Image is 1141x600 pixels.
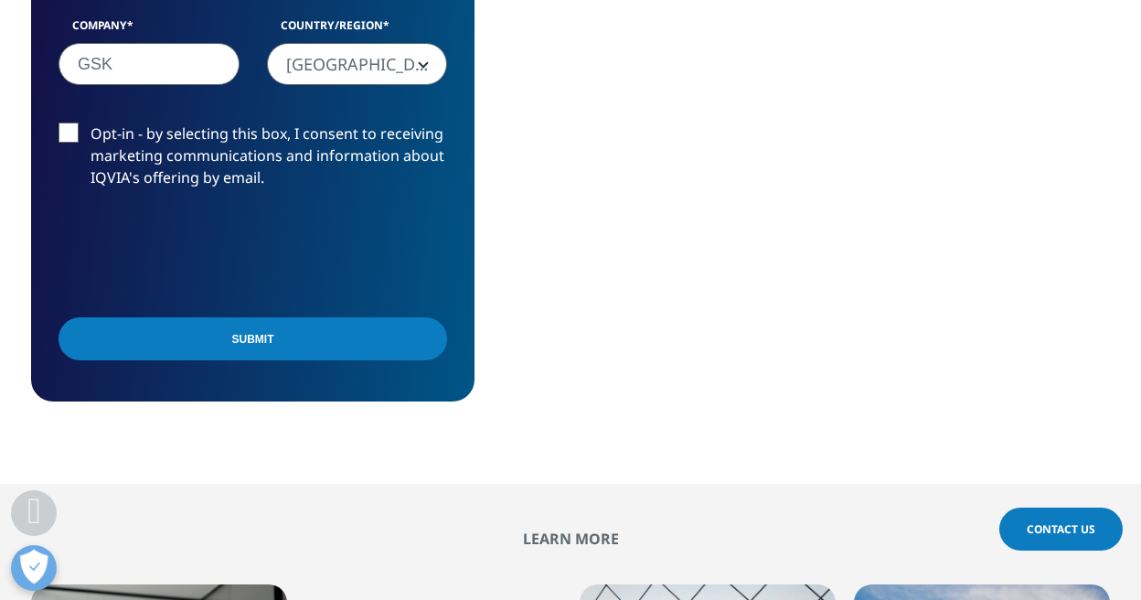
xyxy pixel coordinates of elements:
input: Submit [59,317,447,360]
h2: Learn More [31,530,1110,548]
span: Germany [267,43,448,85]
button: Open Preferences [11,545,57,591]
a: Contact Us [999,508,1123,551]
label: Opt-in - by selecting this box, I consent to receiving marketing communications and information a... [59,123,447,198]
label: Company [59,17,240,43]
iframe: reCAPTCHA [59,218,336,289]
span: Germany [268,44,447,86]
span: Contact Us [1027,521,1095,537]
label: Country/Region [267,17,448,43]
